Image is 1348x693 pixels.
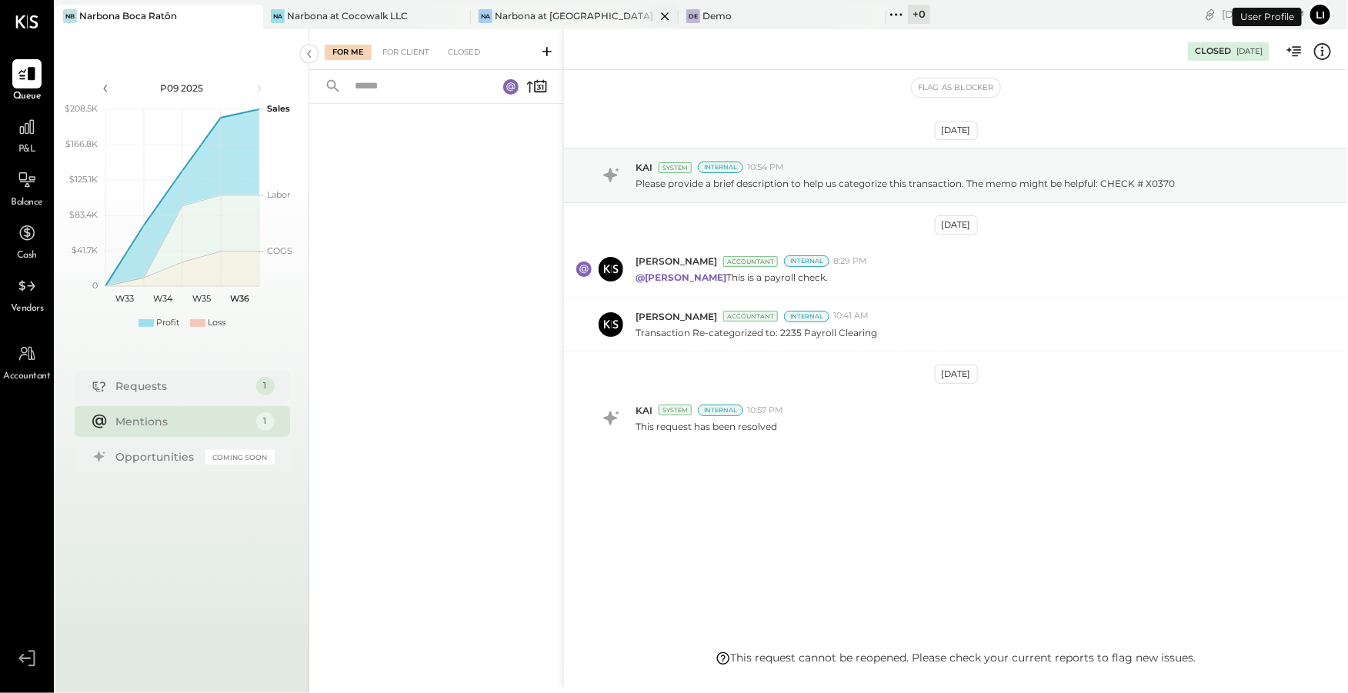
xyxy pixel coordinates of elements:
[4,370,51,384] span: Accountant
[1308,2,1333,27] button: Li
[267,103,290,114] text: Sales
[156,317,179,329] div: Profit
[69,209,98,220] text: $83.4K
[267,189,290,200] text: Labor
[72,245,98,255] text: $41.7K
[747,405,783,417] span: 10:57 PM
[935,121,978,140] div: [DATE]
[256,377,275,395] div: 1
[18,143,36,157] span: P&L
[495,9,656,22] div: Narbona at [GEOGRAPHIC_DATA] LLC
[636,177,1175,190] p: Please provide a brief description to help us categorize this transaction. The memo might be help...
[117,82,248,95] div: P09 2025
[698,162,743,173] div: Internal
[659,405,692,415] div: System
[636,420,777,433] p: This request has been resolved
[784,311,829,322] div: Internal
[636,404,652,417] span: KAI
[833,255,867,268] span: 8:29 PM
[116,378,249,394] div: Requests
[1,272,53,316] a: Vendors
[935,365,978,384] div: [DATE]
[13,90,42,104] span: Queue
[636,310,717,323] span: [PERSON_NAME]
[271,9,285,23] div: Na
[636,161,652,174] span: KAI
[287,9,408,22] div: Narbona at Cocowalk LLC
[1,165,53,210] a: Balance
[1,59,53,104] a: Queue
[440,45,488,60] div: Closed
[1203,6,1218,22] div: copy link
[636,255,717,268] span: [PERSON_NAME]
[116,414,249,429] div: Mentions
[92,280,98,291] text: 0
[636,271,828,284] p: This is a payroll check.
[256,412,275,431] div: 1
[115,293,134,304] text: W33
[636,326,877,339] p: Transaction Re-categorized to: 2235 Payroll Clearing
[723,311,778,322] div: Accountant
[479,9,492,23] div: Na
[659,162,692,173] div: System
[116,449,198,465] div: Opportunities
[267,245,292,256] text: COGS
[65,138,98,149] text: $166.8K
[1222,7,1304,22] div: [DATE]
[833,310,869,322] span: 10:41 AM
[325,45,372,60] div: For Me
[11,196,43,210] span: Balance
[208,317,225,329] div: Loss
[784,255,829,267] div: Internal
[153,293,173,304] text: W34
[375,45,437,60] div: For Client
[1,218,53,263] a: Cash
[912,78,1000,97] button: Flag as Blocker
[79,9,177,22] div: Narbona Boca Ratōn
[686,9,700,23] div: De
[698,405,743,416] div: Internal
[723,256,778,267] div: Accountant
[702,9,732,22] div: Demo
[192,293,211,304] text: W35
[636,272,726,283] strong: @[PERSON_NAME]
[747,162,784,174] span: 10:54 PM
[1,339,53,384] a: Accountant
[1236,46,1263,57] div: [DATE]
[63,9,77,23] div: NB
[205,450,275,465] div: Coming Soon
[17,249,37,263] span: Cash
[11,302,44,316] span: Vendors
[1195,45,1231,58] div: Closed
[69,174,98,185] text: $125.1K
[1,112,53,157] a: P&L
[230,293,249,304] text: W36
[65,103,98,114] text: $208.5K
[908,5,930,24] div: + 0
[935,215,978,235] div: [DATE]
[1233,8,1302,26] div: User Profile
